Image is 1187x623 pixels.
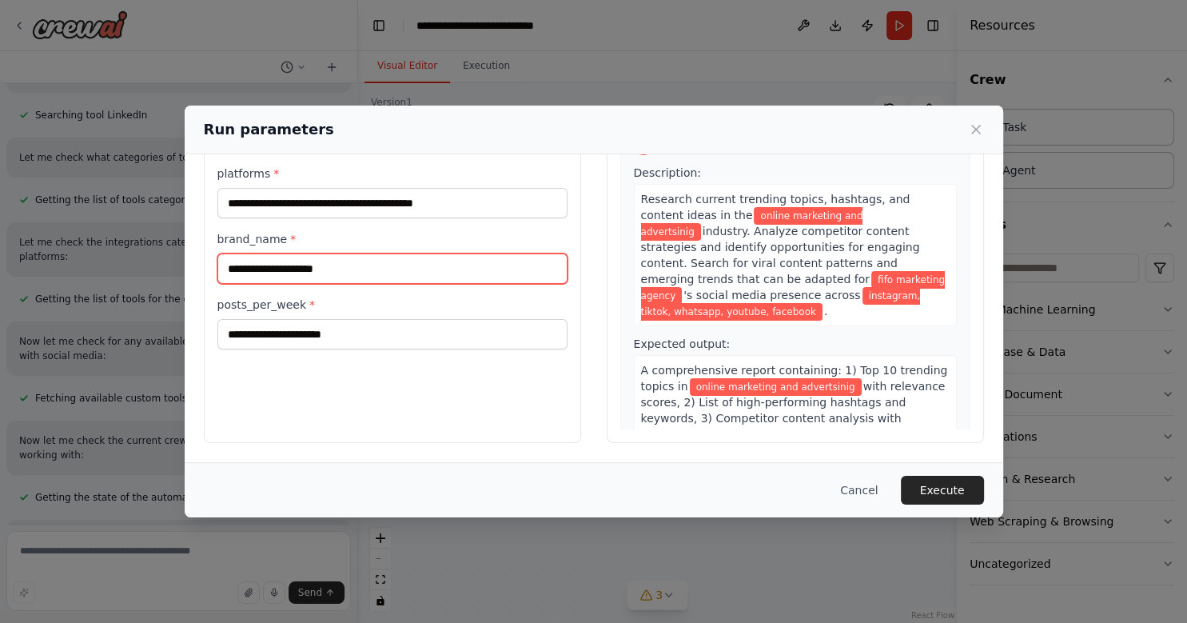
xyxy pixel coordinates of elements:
[641,207,863,241] span: Variable: industry
[217,297,568,313] label: posts_per_week
[827,476,890,505] button: Cancel
[641,271,946,305] span: Variable: brand_name
[217,231,568,247] label: brand_name
[217,166,568,182] label: platforms
[641,193,910,222] span: Research current trending topics, hashtags, and content ideas in the
[824,305,827,317] span: .
[204,118,334,141] h2: Run parameters
[634,337,731,350] span: Expected output:
[641,225,920,286] span: industry. Analyze competitor content strategies and identify opportunities for engaging content. ...
[901,476,984,505] button: Execute
[641,364,948,393] span: A comprehensive report containing: 1) Top 10 trending topics in
[634,166,701,179] span: Description:
[690,378,862,396] span: Variable: industry
[683,289,860,302] span: 's social media presence across
[641,287,921,321] span: Variable: platforms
